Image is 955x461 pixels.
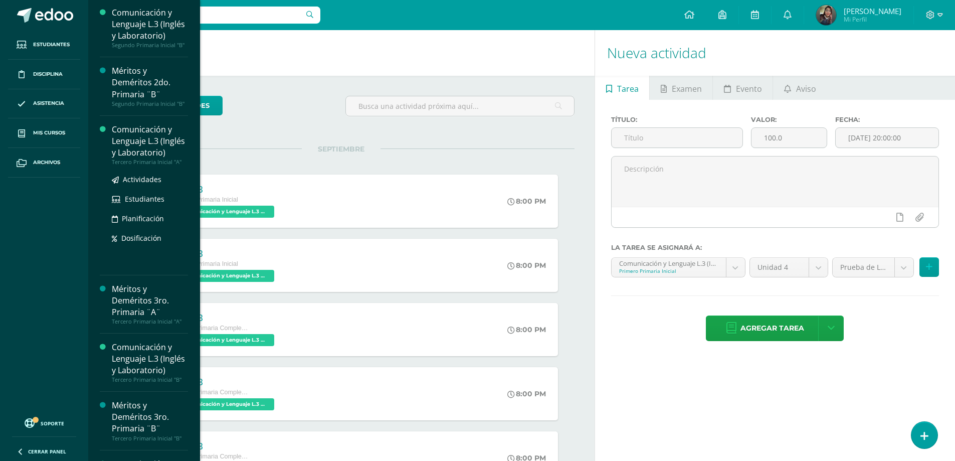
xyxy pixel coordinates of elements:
span: Tercero Primaria Inicial [174,196,238,203]
span: Estudiantes [33,41,70,49]
span: Comunicación y Lenguaje L.3 (Inglés y Laboratorio) 'A' [174,206,274,218]
span: Estudiantes [125,194,164,204]
span: Comunicación y Lenguaje L.3 (Inglés y Laboratorio) 'B' [174,398,274,410]
a: Asistencia [8,89,80,119]
a: Planificación [112,213,188,224]
span: Cuarto Primaria Complementaria [174,389,249,396]
div: Comunicación y Lenguaje L.3 (Inglés y Laboratorio) [112,342,188,376]
div: Tercero Primaria Inicial "A" [112,318,188,325]
div: Tercero Primaria Inicial "B" [112,376,188,383]
span: Unidad 4 [757,258,802,277]
span: Aviso [796,77,816,101]
a: Unidad 4 [750,258,828,277]
h1: Actividades [100,30,583,76]
a: Comunicación y Lenguaje L.3 (Inglés y Laboratorio)Segundo Primaria Inicial "B" [112,7,188,49]
div: Méritos y Deméritos 3ro. Primaria ¨A¨ [112,283,188,318]
input: Busca una actividad próxima aquí... [346,96,574,116]
div: Segundo Primaria Inicial "B" [112,42,188,49]
span: Actividades [123,175,161,184]
span: Soporte [41,420,64,427]
span: Tercero Primaria Inicial [174,260,238,267]
span: Examen [672,77,702,101]
a: Evento [713,76,773,100]
div: Comunicación y Lenguaje L.3 (Inglés y Laboratorio) [112,124,188,159]
span: SEPTIEMBRE [302,144,380,153]
span: Cuarto Primaria Complementaria [174,325,249,332]
span: Comunicación y Lenguaje L.3 (Inglés y Laboratorio) 'A' [174,334,274,346]
a: Méritos y Deméritos 2do. Primaria ¨B¨Segundo Primaria Inicial "B" [112,65,188,107]
a: Aviso [773,76,827,100]
a: Actividades [112,174,188,185]
div: 8:00 PM [507,197,546,206]
span: Mis cursos [33,129,65,137]
div: Primero Primaria Inicial [619,267,718,274]
span: Dosificación [121,233,161,243]
a: Prueba de Logro (40.0%) [833,258,913,277]
span: Prueba de Logro (40.0%) [840,258,887,277]
span: Tarea [617,77,639,101]
a: Examen [650,76,712,100]
input: Título [612,128,742,147]
span: Mi Perfil [844,15,901,24]
input: Fecha de entrega [836,128,938,147]
span: Planificación [122,214,164,223]
div: GUÍA 3 [174,377,277,388]
span: Evento [736,77,762,101]
img: f0e68a23fbcd897634a5ac152168984d.png [816,5,836,25]
span: [PERSON_NAME] [844,6,901,16]
div: Comunicación y Lenguaje L.3 (Inglés y Laboratorio) 'A' [619,258,718,267]
a: Méritos y Deméritos 3ro. Primaria ¨A¨Tercero Primaria Inicial "A" [112,283,188,325]
input: Puntos máximos [751,128,827,147]
div: GUIA 3 [174,249,277,259]
a: Méritos y Deméritos 3ro. Primaria ¨B¨Tercero Primaria Inicial "B" [112,400,188,441]
div: Segundo Primaria Inicial "B" [112,100,188,107]
span: Disciplina [33,70,63,78]
a: Dosificación [112,232,188,244]
div: 8:00 PM [507,389,546,398]
div: 8:00 PM [507,261,546,270]
a: Comunicación y Lenguaje L.3 (Inglés y Laboratorio) 'A'Primero Primaria Inicial [612,258,745,277]
label: La tarea se asignará a: [611,244,939,251]
span: Agregar tarea [740,316,804,341]
label: Valor: [751,116,827,123]
div: GUÍA 3 [174,313,277,324]
div: Tercero Primaria Inicial "B" [112,435,188,442]
div: GUÍA 3 [174,441,277,452]
a: Comunicación y Lenguaje L.3 (Inglés y Laboratorio)Tercero Primaria Inicial "B" [112,342,188,383]
a: Disciplina [8,60,80,89]
div: Méritos y Deméritos 3ro. Primaria ¨B¨ [112,400,188,434]
h1: Nueva actividad [607,30,943,76]
span: Comunicación y Lenguaje L.3 (Inglés y Laboratorio) 'B' [174,270,274,282]
a: Archivos [8,148,80,178]
a: Tarea [595,76,649,100]
div: GUIA 3 [174,185,277,195]
a: Comunicación y Lenguaje L.3 (Inglés y Laboratorio)Tercero Primaria Inicial "A" [112,124,188,166]
span: Cuarto Primaria Complementaria [174,453,249,460]
a: Soporte [12,416,76,429]
label: Título: [611,116,743,123]
div: Tercero Primaria Inicial "A" [112,159,188,166]
div: Méritos y Deméritos 2do. Primaria ¨B¨ [112,65,188,100]
a: Estudiantes [8,30,80,60]
a: Mis cursos [8,118,80,148]
div: Comunicación y Lenguaje L.3 (Inglés y Laboratorio) [112,7,188,42]
span: Cerrar panel [28,448,66,455]
input: Busca un usuario... [95,7,320,24]
span: Asistencia [33,99,64,107]
span: Archivos [33,159,60,167]
a: Estudiantes [112,193,188,205]
label: Fecha: [835,116,939,123]
div: 8:00 PM [507,325,546,334]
